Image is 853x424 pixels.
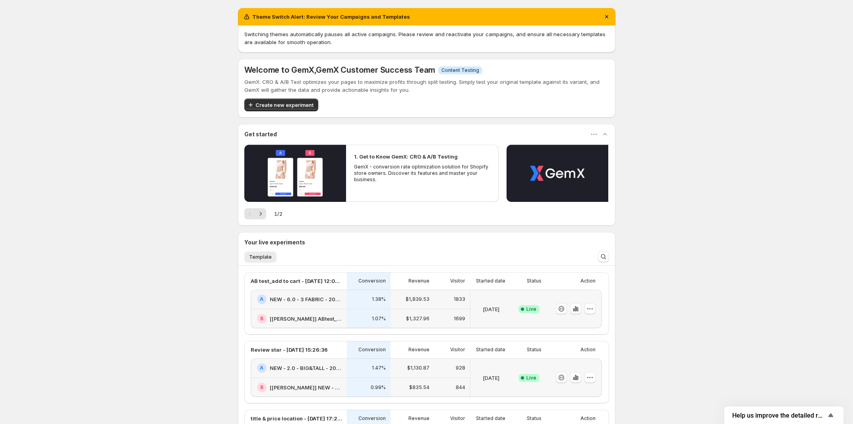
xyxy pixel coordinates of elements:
p: Revenue [408,415,429,422]
span: , GemX Customer Success Team [314,65,435,75]
p: 1.07% [372,316,386,322]
p: $835.54 [409,384,429,391]
p: $1,839.53 [406,296,429,302]
p: 1.47% [372,365,386,371]
h3: Get started [244,130,277,138]
span: Live [526,306,536,312]
p: Visitor [450,415,465,422]
p: Action [580,278,596,284]
span: Switching themes automatically pauses all active campaigns. Please review and reactivate your cam... [244,31,605,45]
h2: 1. Get to Know GemX: CRO & A/B Testing [354,153,458,161]
p: AB test_add to cart - [DATE] 12:06:02 [251,277,342,285]
p: Started date [476,278,505,284]
p: Visitor [450,278,465,284]
p: title & price location - [DATE] 17:26:44 [251,414,342,422]
p: Status [527,415,542,422]
p: GemX - conversion rate optimization solution for Shopify store owners. Discover its features and ... [354,164,491,183]
p: Started date [476,347,505,353]
p: 1.38% [372,296,386,302]
p: [DATE] [483,305,499,313]
p: 0.99% [371,384,386,391]
span: Help us improve the detailed report for A/B campaigns [732,412,826,419]
span: Template [249,254,272,260]
p: 844 [456,384,465,391]
p: Status [527,278,542,284]
p: Conversion [358,415,386,422]
p: Conversion [358,278,386,284]
p: $1,327.96 [406,316,429,322]
p: Started date [476,415,505,422]
h2: [[PERSON_NAME]] NEW - 2.0 - BIG&amp;TALL - 20250912 [270,383,342,391]
p: Conversion [358,347,386,353]
p: Status [527,347,542,353]
span: Content Testing [441,67,479,74]
button: Show survey - Help us improve the detailed report for A/B campaigns [732,410,836,420]
button: Next [255,208,266,219]
h5: Welcome to GemX [244,65,435,75]
p: 1833 [454,296,465,302]
h2: B [260,316,263,322]
h2: [[PERSON_NAME]] ABtest_B_NEW - 6.0 - 3 FABRIC - 20250910 [270,315,342,323]
p: $1,130.87 [407,365,429,371]
h2: Theme Switch Alert: Review Your Campaigns and Templates [252,13,410,21]
h2: NEW - 2.0 - BIG&TALL - 20250709 [270,364,342,372]
button: Play video [244,145,346,202]
p: Action [580,347,596,353]
p: Visitor [450,347,465,353]
span: 1 / 2 [274,210,282,218]
p: Review star - [DATE] 15:26:36 [251,346,328,354]
button: Dismiss notification [601,11,612,22]
p: 928 [456,365,465,371]
p: 1699 [454,316,465,322]
span: Create new experiment [255,101,313,109]
button: Play video [507,145,608,202]
h2: A [260,296,263,302]
p: Revenue [408,347,429,353]
h3: Your live experiments [244,238,305,246]
button: Create new experiment [244,99,318,111]
button: Search and filter results [598,251,609,262]
nav: Pagination [244,208,266,219]
h2: A [260,365,263,371]
h2: B [260,384,263,391]
p: Action [580,415,596,422]
span: Live [526,375,536,381]
h2: NEW - 6.0 - 3 FABRIC - 20250722 [270,295,342,303]
p: Revenue [408,278,429,284]
p: GemX: CRO & A/B Test optimizes your pages to maximize profits through split testing. Simply test ... [244,78,609,94]
p: [DATE] [483,374,499,382]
